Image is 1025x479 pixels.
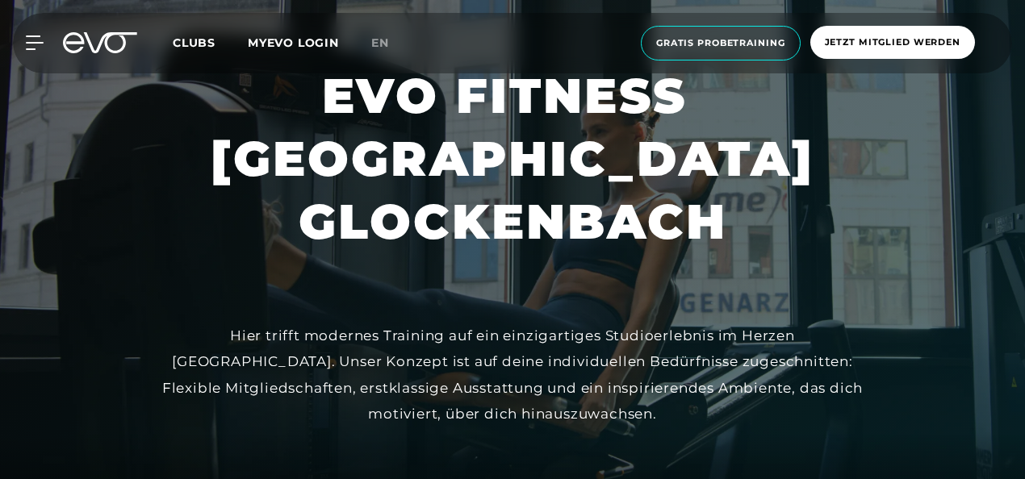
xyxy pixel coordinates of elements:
span: Clubs [173,35,215,50]
span: Jetzt Mitglied werden [825,35,960,49]
a: Clubs [173,35,248,50]
a: MYEVO LOGIN [248,35,339,50]
div: Hier trifft modernes Training auf ein einzigartiges Studioerlebnis im Herzen [GEOGRAPHIC_DATA]. U... [149,323,876,427]
h1: EVO FITNESS [GEOGRAPHIC_DATA] GLOCKENBACH [13,65,1012,253]
a: Jetzt Mitglied werden [805,26,980,60]
a: en [371,34,408,52]
a: Gratis Probetraining [636,26,805,60]
span: en [371,35,389,50]
span: Gratis Probetraining [656,36,785,50]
